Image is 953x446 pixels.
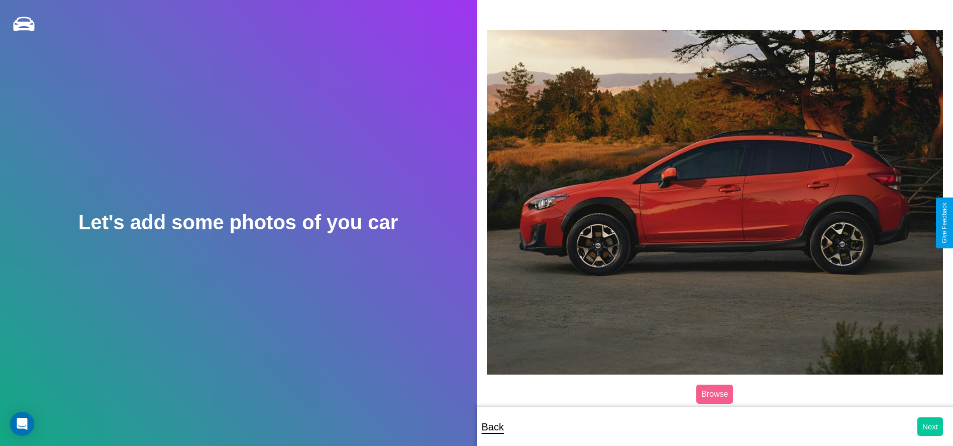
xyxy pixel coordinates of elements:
label: Browse [696,385,733,404]
div: Give Feedback [941,203,948,243]
p: Back [482,418,504,436]
button: Next [917,417,943,436]
div: Open Intercom Messenger [10,412,34,436]
img: posted [487,30,943,375]
h2: Let's add some photos of you car [78,211,398,234]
